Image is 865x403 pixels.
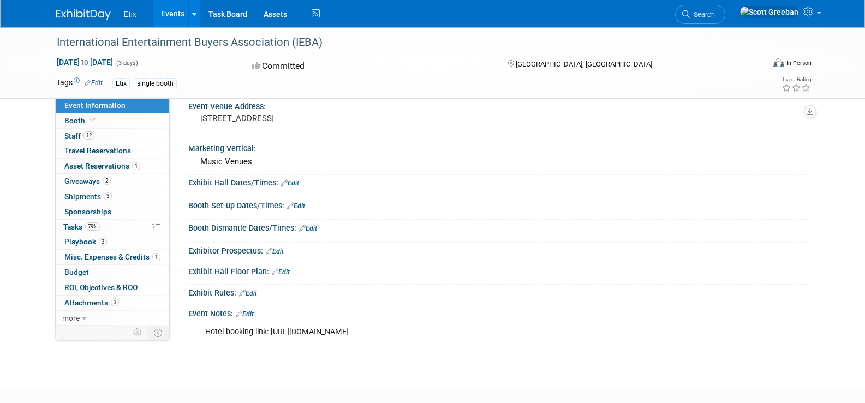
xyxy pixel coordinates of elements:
a: Sponsorships [56,204,169,219]
a: Asset Reservations1 [56,159,169,173]
a: ROI, Objectives & ROO [56,280,169,295]
div: single booth [134,78,177,89]
span: more [62,314,80,322]
div: In-Person [786,59,812,67]
span: ROI, Objectives & ROO [64,283,138,292]
div: Committed [249,57,490,76]
a: more [56,311,169,326]
span: 1 [152,253,160,261]
a: Edit [236,310,254,318]
a: Search [675,5,725,24]
a: Edit [299,225,317,232]
pre: [STREET_ADDRESS] [200,113,435,123]
a: Travel Reservations [56,143,169,158]
span: Sponsorships [64,207,111,216]
div: International Entertainment Buyers Association (IEBA) [53,33,748,52]
span: Staff [64,131,94,140]
div: Exhibit Hall Floor Plan: [188,263,809,278]
a: Attachments3 [56,296,169,310]
span: (3 days) [115,59,138,67]
span: Tasks [63,222,100,231]
span: Booth [64,116,98,125]
div: Booth Set-up Dates/Times: [188,197,809,212]
div: Etix [112,78,130,89]
span: 2 [103,177,111,185]
a: Booth [56,113,169,128]
a: Edit [239,290,257,297]
span: 3 [111,298,119,306]
div: Event Venue Address: [188,98,809,112]
img: Scott Greeban [739,6,799,18]
a: Shipments3 [56,189,169,204]
div: Event Format [700,57,812,73]
span: [GEOGRAPHIC_DATA], [GEOGRAPHIC_DATA] [516,60,652,68]
span: 3 [104,192,112,200]
a: Staff12 [56,129,169,143]
div: Hotel booking link: [URL][DOMAIN_NAME] [198,321,689,343]
a: Edit [85,79,103,87]
span: Misc. Expenses & Credits [64,252,160,261]
span: Playbook [64,237,107,246]
a: Edit [266,248,284,255]
div: Exhibitor Prospectus: [188,243,809,257]
span: Search [690,10,715,19]
div: Event Notes: [188,305,809,320]
span: 79% [85,222,100,231]
img: ExhibitDay [56,9,111,20]
td: Toggle Event Tabs [147,326,169,340]
a: Edit [272,268,290,276]
a: Playbook3 [56,234,169,249]
a: Edit [281,179,299,187]
span: Travel Reservations [64,146,131,155]
div: Booth Dismantle Dates/Times: [188,220,809,234]
span: 12 [83,131,94,140]
a: Misc. Expenses & Credits1 [56,250,169,264]
a: Giveaways2 [56,174,169,189]
div: Exhibit Hall Dates/Times: [188,175,809,189]
a: Edit [287,202,305,210]
span: [DATE] [DATE] [56,57,114,67]
div: Marketing Vertical: [188,140,809,154]
div: Event Rating [782,77,811,82]
td: Tags [56,77,103,89]
i: Booth reservation complete [90,117,96,123]
span: 1 [132,162,140,170]
span: Etix [124,10,136,19]
span: Event Information [64,101,126,110]
span: Attachments [64,298,119,307]
div: Exhibit Rules: [188,285,809,299]
a: Tasks79% [56,220,169,234]
span: Asset Reservations [64,161,140,170]
span: to [80,58,90,67]
a: Event Information [56,98,169,113]
div: Music Venues [196,153,801,170]
a: Budget [56,265,169,280]
span: Shipments [64,192,112,201]
span: Giveaways [64,177,111,185]
img: Format-Inperson.png [773,58,784,67]
span: Budget [64,268,89,276]
span: 3 [99,238,107,246]
td: Personalize Event Tab Strip [128,326,147,340]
